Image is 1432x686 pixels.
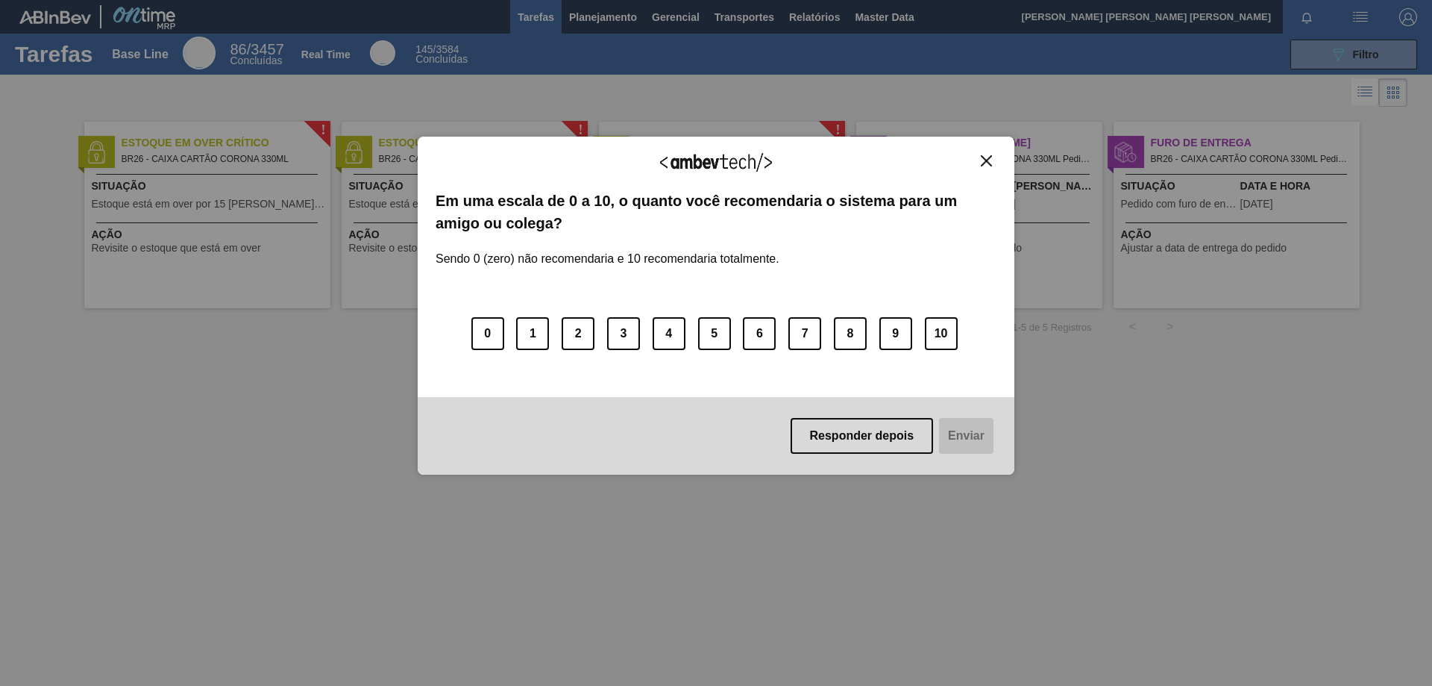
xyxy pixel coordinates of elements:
button: 7 [788,317,821,350]
button: 8 [834,317,867,350]
button: 4 [653,317,685,350]
button: Close [976,155,996,167]
img: Logo Ambevtech [660,153,772,172]
button: 0 [471,317,504,350]
button: Responder depois [791,418,934,454]
button: 9 [879,317,912,350]
label: Sendo 0 (zero) não recomendaria e 10 recomendaria totalmente. [436,234,779,266]
button: 3 [607,317,640,350]
button: 6 [743,317,776,350]
button: 1 [516,317,549,350]
label: Em uma escala de 0 a 10, o quanto você recomendaria o sistema para um amigo ou colega? [436,190,996,235]
button: 2 [562,317,594,350]
button: 10 [925,317,958,350]
button: 5 [698,317,731,350]
img: Close [981,155,992,166]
